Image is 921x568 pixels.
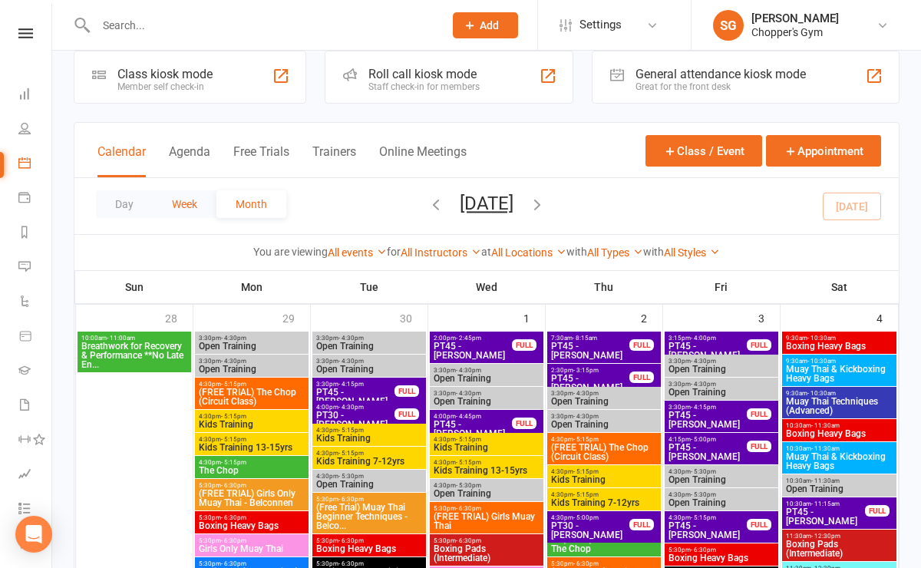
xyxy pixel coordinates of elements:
[785,342,894,351] span: Boxing Heavy Bags
[338,335,364,342] span: - 4:30pm
[629,339,654,351] div: FULL
[456,482,481,489] span: - 5:30pm
[512,418,536,429] div: FULL
[811,500,840,507] span: - 11:15am
[807,390,836,397] span: - 10:30am
[433,482,540,489] span: 4:30pm
[747,441,771,452] div: FULL
[545,271,662,303] th: Thu
[691,381,716,388] span: - 4:30pm
[221,459,246,466] span: - 5:15pm
[668,335,748,342] span: 3:15pm
[691,491,716,498] span: - 5:30pm
[368,67,480,81] div: Roll call kiosk mode
[198,459,305,466] span: 4:30pm
[315,342,423,351] span: Open Training
[668,436,748,443] span: 4:15pm
[394,408,419,420] div: FULL
[785,335,894,342] span: 9:30am
[456,459,481,466] span: - 5:15pm
[566,246,587,258] strong: with
[18,182,53,216] a: Payments
[573,367,599,374] span: - 3:15pm
[169,144,210,177] button: Agenda
[433,342,513,360] span: PT45 - [PERSON_NAME]
[785,390,894,397] span: 9:30am
[253,246,328,258] strong: You are viewing
[785,429,894,438] span: Boxing Heavy Bags
[338,496,364,503] span: - 6:30pm
[198,537,305,544] span: 5:30pm
[433,390,540,397] span: 3:30pm
[315,358,423,365] span: 3:30pm
[668,553,775,563] span: Boxing Heavy Bags
[643,246,664,258] strong: with
[198,521,305,530] span: Boxing Heavy Bags
[550,544,658,553] span: The Chop
[573,491,599,498] span: - 5:15pm
[780,271,899,303] th: Sat
[785,540,894,558] span: Boxing Pads (Intermediate)
[338,560,364,567] span: - 6:30pm
[668,365,775,374] span: Open Training
[198,443,305,452] span: Kids Training 13-15yrs
[876,305,898,330] div: 4
[758,305,780,330] div: 3
[550,374,630,392] span: PT45 - [PERSON_NAME]
[573,560,599,567] span: - 6:30pm
[15,516,52,553] div: Open Intercom Messenger
[315,365,423,374] span: Open Training
[550,475,658,484] span: Kids Training
[550,436,658,443] span: 4:30pm
[198,358,305,365] span: 3:30pm
[573,390,599,397] span: - 4:30pm
[198,436,305,443] span: 4:30pm
[550,514,630,521] span: 4:30pm
[550,521,630,540] span: PT30 - [PERSON_NAME]
[221,537,246,544] span: - 6:30pm
[579,8,622,42] span: Settings
[433,374,540,383] span: Open Training
[645,135,762,167] button: Class / Event
[315,381,395,388] span: 3:30pm
[433,413,513,420] span: 4:00pm
[751,25,839,39] div: Chopper's Gym
[198,413,305,420] span: 4:30pm
[18,78,53,113] a: Dashboard
[668,491,775,498] span: 4:30pm
[221,358,246,365] span: - 4:30pm
[766,135,881,167] button: Appointment
[453,12,518,38] button: Add
[315,335,423,342] span: 3:30pm
[315,503,423,530] span: (Free Trial) Muay Thai Beginner Techniques - Belco...
[668,381,775,388] span: 3:30pm
[512,339,536,351] div: FULL
[233,144,289,177] button: Free Trials
[165,305,193,330] div: 28
[433,443,540,452] span: Kids Training
[379,144,467,177] button: Online Meetings
[328,246,387,259] a: All events
[691,547,716,553] span: - 6:30pm
[664,246,720,259] a: All Styles
[456,436,481,443] span: - 5:15pm
[641,305,662,330] div: 2
[97,144,146,177] button: Calendar
[456,335,481,342] span: - 2:45pm
[573,436,599,443] span: - 5:15pm
[662,271,780,303] th: Fri
[315,450,423,457] span: 4:30pm
[629,519,654,530] div: FULL
[691,468,716,475] span: - 5:30pm
[338,404,364,411] span: - 4:30pm
[315,473,423,480] span: 4:30pm
[18,113,53,147] a: People
[117,81,213,92] div: Member self check-in
[193,271,310,303] th: Mon
[315,560,423,567] span: 5:30pm
[629,372,654,383] div: FULL
[635,81,806,92] div: Great for the front desk
[456,367,481,374] span: - 4:30pm
[312,144,356,177] button: Trainers
[573,468,599,475] span: - 5:15pm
